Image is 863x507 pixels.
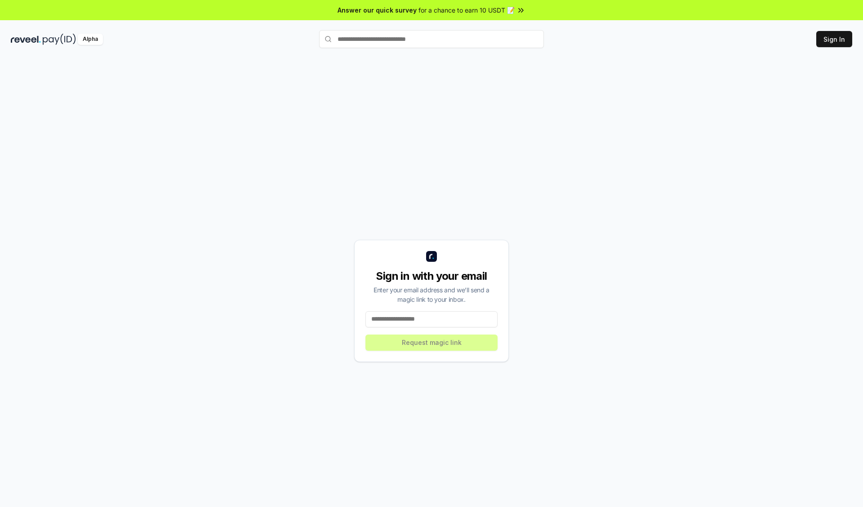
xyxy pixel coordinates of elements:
div: Sign in with your email [365,269,498,283]
img: logo_small [426,251,437,262]
img: reveel_dark [11,34,41,45]
button: Sign In [816,31,852,47]
div: Alpha [78,34,103,45]
span: Answer our quick survey [338,5,417,15]
span: for a chance to earn 10 USDT 📝 [418,5,515,15]
img: pay_id [43,34,76,45]
div: Enter your email address and we’ll send a magic link to your inbox. [365,285,498,304]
